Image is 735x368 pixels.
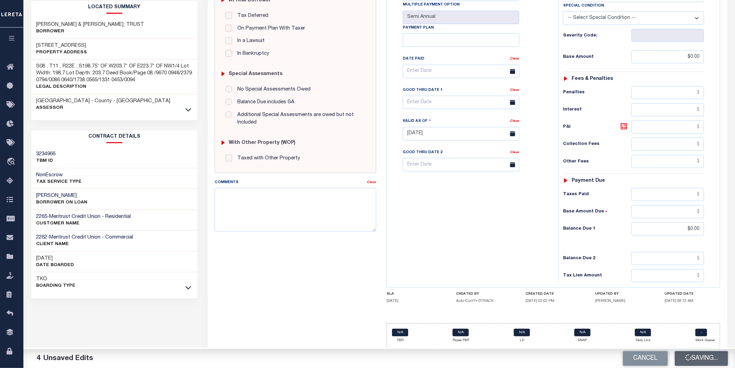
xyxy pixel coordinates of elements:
h6: Payment due [572,178,605,184]
p: LD [514,338,530,343]
h4: CREATED BY [456,292,512,296]
h3: [PERSON_NAME] [36,192,88,199]
a: N/A [453,329,469,336]
h6: with Other Property (WOP) [229,140,296,146]
label: Comments [215,180,238,186]
span: 2262 [36,235,47,240]
p: Assessor [36,105,171,112]
h6: Severity Code: [563,33,631,39]
h6: Collection Fees [563,141,631,147]
h3: [STREET_ADDRESS] [36,42,87,49]
h6: P&I [563,122,631,132]
input: $ [631,86,704,99]
button: Cancel [623,351,668,366]
input: $ [631,50,704,63]
input: $ [631,138,704,151]
p: Tax Service Type [36,179,82,186]
a: Clear [510,88,519,92]
a: - [695,329,707,336]
input: $ [631,120,704,134]
h6: Tax Lien Amount [563,273,631,278]
p: Date Boarded [36,262,74,269]
h6: Interest [563,107,631,113]
input: $ [631,269,704,282]
label: Valid as Of [403,118,431,124]
label: Tax Deferred [234,12,268,20]
label: Balance Due includes SA [234,98,294,106]
p: Boarding Type [36,283,76,290]
h3: 3234966 [36,151,56,158]
h5: [PERSON_NAME] [595,299,651,303]
h5: [DATE] 03:02 PM [526,299,581,303]
input: $ [631,155,704,168]
h6: Base Amount [563,54,631,60]
a: Clear [510,151,519,154]
p: CLIENT Name [36,241,133,248]
h3: S08 , T11 , R22E , S198.75' OF W203.7' OF E223.7' OF NW1/4 Lot Width: 198.7 Lot Depth: 203.7 Deed... [36,63,193,84]
h6: Taxes Paid [563,192,631,197]
h5: Auto-CurrYr-DTRACK [456,299,512,303]
p: Payee PMT [453,338,469,343]
p: Work Queue [695,338,715,343]
span: Unsaved Edits [43,355,93,362]
p: Legal Description [36,84,193,91]
p: BORROWER ON LOAN [36,199,88,206]
input: $ [631,222,704,235]
label: Date Paid [403,56,424,62]
span: 4 [36,355,41,362]
p: Borrower [36,28,144,35]
a: N/A [635,329,651,336]
label: Multiple Payment Option [403,2,460,8]
h6: Base Amount Due [563,209,631,214]
label: Payment Plan [403,25,434,31]
a: Clear [510,119,519,123]
h5: [DATE] 08:12 AM [665,299,721,303]
label: In Bankruptcy [234,50,269,58]
h4: CREATED DATE [526,292,581,296]
h2: LOCATED SUMMARY [31,1,198,14]
span: 2265 [36,214,47,219]
h6: Special Assessments [229,71,283,77]
span: Meritrust Credit Union - Residential [50,214,131,219]
h3: [DATE] [36,255,74,262]
h3: TKO [36,276,76,283]
i: travel_explore [7,158,18,167]
label: Taxed with Other Property [234,155,300,162]
span: [DATE] [387,299,398,303]
input: $ [631,103,704,116]
h6: Other Fees [563,159,631,165]
h3: - [36,234,133,241]
p: Property Address [36,49,87,56]
label: Special Condition [563,3,604,9]
h3: [GEOGRAPHIC_DATA] - County - [GEOGRAPHIC_DATA] [36,98,171,105]
h6: Penalties [563,90,631,95]
input: Enter Date [403,158,519,171]
span: Meritrust Credit Union - Commercial [50,235,133,240]
label: Good Thru Date 2 [403,150,442,156]
p: TBR [392,338,408,343]
label: In a Lawsuit [234,37,264,45]
p: CUSTOMER Name [36,220,131,227]
h6: Fees & Penalties [572,76,613,82]
h2: CONTRACT details [31,130,198,143]
input: $ [631,205,704,218]
label: Additional Special Assessments are owed but not Included [234,111,366,127]
a: N/A [392,329,408,336]
label: No Special Assessments Owed [234,86,311,94]
input: Enter Date [403,127,519,140]
input: Enter Date [403,96,519,109]
h4: UPDATED DATE [665,292,721,296]
h3: NonEscrow [36,172,82,179]
input: $ [631,188,704,201]
h6: Balance Due 2 [563,256,631,261]
p: Delq Ltrs [635,338,651,343]
label: On Payment Plan With Taxer [234,25,305,33]
h3: - [36,213,131,220]
a: N/A [514,329,530,336]
input: $ [631,252,704,265]
p: TBM ID [36,158,56,165]
label: Good Thru Date 1 [403,87,442,93]
a: Clear [367,181,376,184]
h4: UPDATED BY [595,292,651,296]
h4: SLA [387,292,442,296]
